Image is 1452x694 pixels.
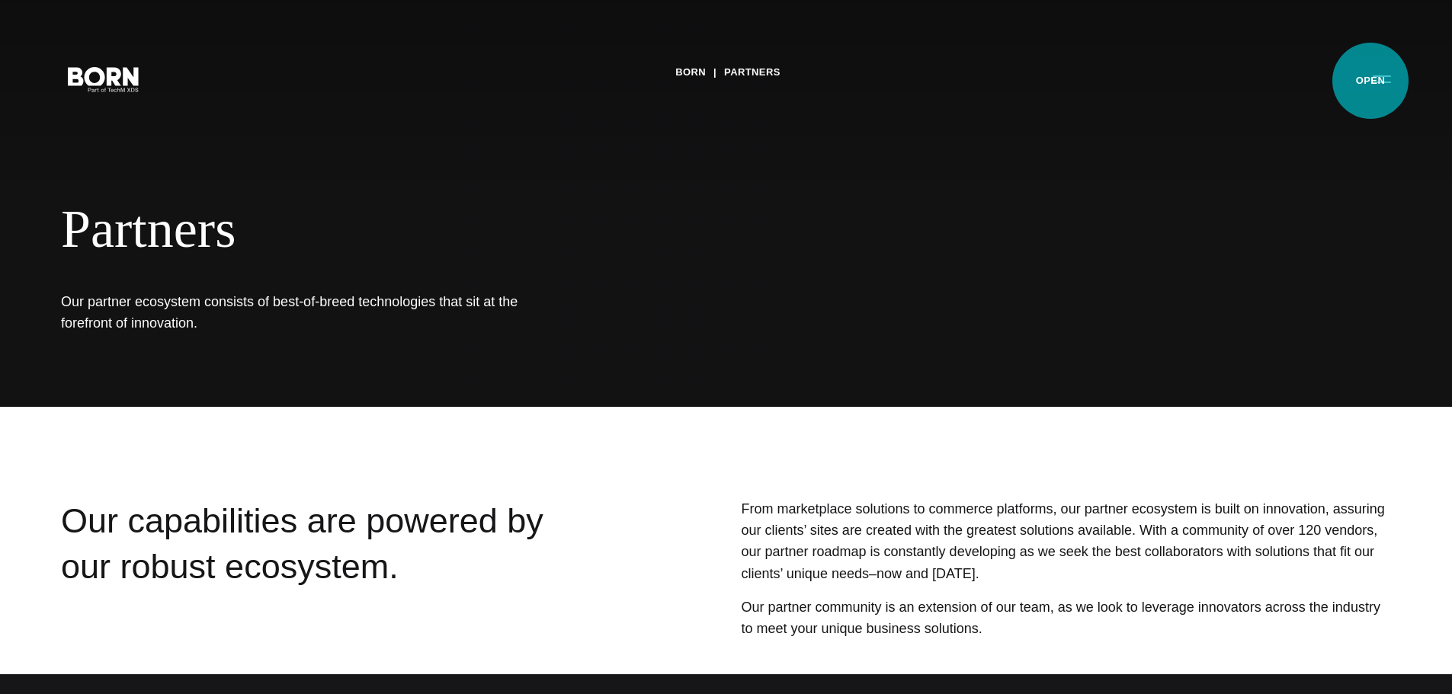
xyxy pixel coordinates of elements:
[675,61,706,84] a: BORN
[61,498,598,644] div: Our capabilities are powered by our robust ecosystem.
[61,198,930,261] span: Partners
[741,596,1391,639] p: Our partner community is an extension of our team, as we look to leverage innovators across the i...
[741,498,1391,584] p: From marketplace solutions to commerce platforms, our partner ecosystem is built on innovation, a...
[1364,62,1400,94] button: Open
[724,61,780,84] a: Partners
[61,291,518,334] h1: Our partner ecosystem consists of best-of-breed technologies that sit at the forefront of innovat...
